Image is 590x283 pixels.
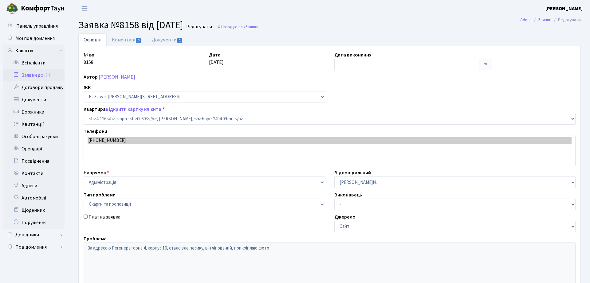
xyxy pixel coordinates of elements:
label: № вх. [84,51,96,59]
div: 8158 [79,51,204,70]
select: ) [84,113,576,125]
a: Панель управління [3,20,65,32]
div: [DATE] [204,51,330,70]
a: Особові рахунки [3,130,65,143]
span: Заявки [245,24,258,30]
a: Контакти [3,167,65,180]
span: Таун [21,3,65,14]
label: ЖК [84,84,91,91]
label: Джерело [334,213,356,221]
a: Документи [147,33,188,46]
label: Дата [209,51,221,59]
img: logo.png [6,2,18,15]
label: Відповідальний [334,169,371,176]
a: Основні [78,33,107,46]
a: Порушення [3,216,65,229]
a: Квитанції [3,118,65,130]
a: Коментарі [107,33,147,46]
label: Квартира [84,106,164,113]
option: [PHONE_NUMBER] [88,137,572,144]
a: Щоденник [3,204,65,216]
label: Дата виконання [334,51,372,59]
a: Заявки [538,17,552,23]
li: Редагувати [552,17,581,23]
a: [PERSON_NAME] [545,5,583,12]
label: Виконавець [334,191,362,199]
label: Телефони [84,128,107,135]
a: Заявки до КК [3,69,65,81]
span: 0 [136,38,141,43]
a: Назад до всіхЗаявки [217,24,258,30]
label: Напрямок [84,169,109,176]
a: Посвідчення [3,155,65,167]
span: Панель управління [16,23,58,29]
span: Заявка №8158 від [DATE] [78,18,183,32]
a: Документи [3,94,65,106]
nav: breadcrumb [511,14,590,26]
a: Клієнти [3,45,65,57]
select: ) [84,199,325,210]
a: Боржники [3,106,65,118]
a: Admin [520,17,532,23]
a: Відкрити картку клієнта [106,106,161,113]
span: Мої повідомлення [15,35,55,42]
label: Автор [84,73,98,81]
button: Переключити навігацію [77,3,92,14]
b: Комфорт [21,3,50,13]
a: Мої повідомлення [3,32,65,45]
a: Адреси [3,180,65,192]
a: Орендарі [3,143,65,155]
a: Довідники [3,229,65,241]
label: Платна заявка [88,213,120,221]
a: Автомобілі [3,192,65,204]
label: Тип проблеми [84,191,116,199]
a: Договори продажу [3,81,65,94]
span: 1 [177,38,182,43]
small: Редагувати . [185,24,214,30]
label: Проблема [84,235,107,242]
a: Всі клієнти [3,57,65,69]
a: [PERSON_NAME] [99,74,135,80]
a: Повідомлення [3,241,65,253]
